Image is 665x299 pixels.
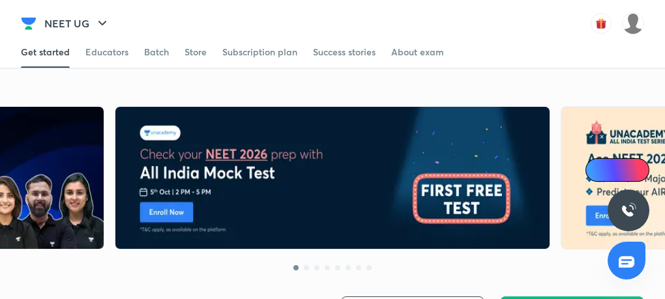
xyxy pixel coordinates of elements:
[85,36,128,68] a: Educators
[21,46,70,59] div: Get started
[222,36,297,68] a: Subscription plan
[21,36,70,68] a: Get started
[185,36,207,68] a: Store
[391,36,444,68] a: About exam
[37,10,118,36] button: NEET UG
[222,46,297,59] div: Subscription plan
[144,46,169,59] div: Batch
[593,165,604,175] img: Icon
[185,46,207,59] div: Store
[585,158,649,182] a: Ai Doubts
[591,13,612,34] img: avatar
[313,46,376,59] div: Success stories
[607,165,642,175] span: Ai Doubts
[391,46,444,59] div: About exam
[621,203,636,218] img: ttu
[622,12,644,35] img: VAISHNAVI DWIVEDI
[313,36,376,68] a: Success stories
[21,16,37,31] img: Company Logo
[85,46,128,59] div: Educators
[144,36,169,68] a: Batch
